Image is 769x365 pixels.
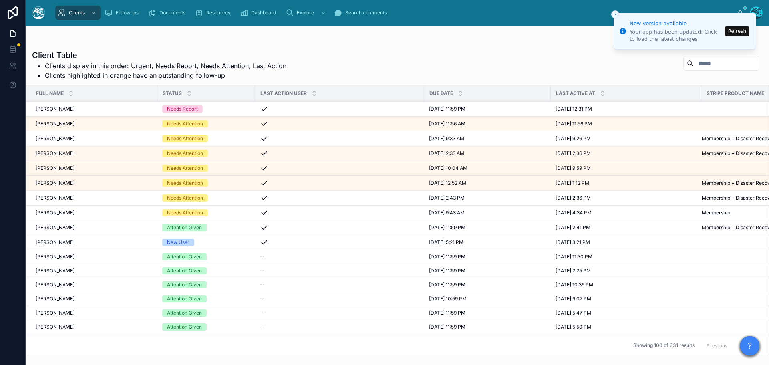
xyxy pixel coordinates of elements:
[260,310,265,316] span: --
[260,324,419,330] a: --
[429,324,546,330] a: [DATE] 11:59 PM
[556,239,590,246] span: [DATE] 3:21 PM
[429,180,466,186] span: [DATE] 12:52 AM
[429,180,546,186] a: [DATE] 12:52 AM
[429,310,546,316] a: [DATE] 11:59 PM
[429,121,465,127] span: [DATE] 11:56 AM
[429,268,546,274] a: [DATE] 11:59 PM
[429,224,546,231] a: [DATE] 11:59 PM
[556,224,590,231] span: [DATE] 2:41 PM
[167,309,202,317] div: Attention Given
[36,310,153,316] a: [PERSON_NAME]
[45,71,286,80] li: Clients highlighted in orange have an outstanding follow-up
[36,195,153,201] a: [PERSON_NAME]
[36,254,74,260] span: [PERSON_NAME]
[556,310,591,316] span: [DATE] 5:47 PM
[556,254,592,260] span: [DATE] 11:30 PM
[429,210,546,216] a: [DATE] 9:43 AM
[556,268,697,274] a: [DATE] 2:25 PM
[429,150,464,157] span: [DATE] 2:33 AM
[556,121,697,127] a: [DATE] 11:56 PM
[167,239,189,246] div: New User
[429,296,467,302] span: [DATE] 10:59 PM
[737,339,759,352] button: Next
[36,324,74,330] span: [PERSON_NAME]
[167,281,202,288] div: Attention Given
[429,268,465,274] span: [DATE] 11:59 PM
[162,194,250,202] a: Needs Attention
[162,295,250,302] a: Attention Given
[556,180,589,186] span: [DATE] 1:12 PM
[51,4,737,22] div: scrollable content
[740,336,759,355] button: ?
[116,10,139,16] span: Followups
[167,105,198,113] div: Needs Report
[260,296,265,302] span: --
[556,268,591,274] span: [DATE] 2:25 PM
[162,120,250,127] a: Needs Attention
[556,296,697,302] a: [DATE] 9:02 PM
[162,281,250,288] a: Attention Given
[556,239,697,246] a: [DATE] 3:21 PM
[162,105,250,113] a: Needs Report
[429,324,465,330] span: [DATE] 11:59 PM
[556,210,697,216] a: [DATE] 4:34 PM
[556,324,591,330] span: [DATE] 5:50 PM
[162,224,250,231] a: Attention Given
[297,10,314,16] span: Explore
[556,106,697,112] a: [DATE] 12:31 PM
[611,10,619,18] button: Close toast
[167,165,203,172] div: Needs Attention
[556,165,697,171] a: [DATE] 9:59 PM
[36,282,74,288] span: [PERSON_NAME]
[36,106,153,112] a: [PERSON_NAME]
[429,239,463,246] span: [DATE] 5:21 PM
[429,310,465,316] span: [DATE] 11:59 PM
[159,10,185,16] span: Documents
[283,6,330,20] a: Explore
[162,165,250,172] a: Needs Attention
[163,90,182,97] span: Status
[36,121,153,127] a: [PERSON_NAME]
[556,224,697,231] a: [DATE] 2:41 PM
[429,239,546,246] a: [DATE] 5:21 PM
[260,310,419,316] a: --
[36,296,74,302] span: [PERSON_NAME]
[162,179,250,187] a: Needs Attention
[260,254,265,260] span: --
[167,224,202,231] div: Attention Given
[36,210,153,216] a: [PERSON_NAME]
[36,254,153,260] a: [PERSON_NAME]
[725,26,749,36] button: Refresh
[167,179,203,187] div: Needs Attention
[556,210,592,216] span: [DATE] 4:34 PM
[429,254,546,260] a: [DATE] 11:59 PM
[36,121,74,127] span: [PERSON_NAME]
[36,195,74,201] span: [PERSON_NAME]
[162,150,250,157] a: Needs Attention
[429,165,467,171] span: [DATE] 10:04 AM
[556,195,697,201] a: [DATE] 2:36 PM
[167,253,202,260] div: Attention Given
[556,106,592,112] span: [DATE] 12:31 PM
[146,6,191,20] a: Documents
[260,296,419,302] a: --
[429,282,465,288] span: [DATE] 11:59 PM
[702,210,730,216] span: Membership
[429,254,465,260] span: [DATE] 11:59 PM
[429,135,464,142] span: [DATE] 9:33 AM
[556,135,591,142] span: [DATE] 9:26 PM
[36,180,153,186] a: [PERSON_NAME]
[251,10,276,16] span: Dashboard
[260,282,419,288] a: --
[167,135,203,142] div: Needs Attention
[238,6,282,20] a: Dashboard
[260,254,419,260] a: --
[633,343,695,349] span: Showing 100 of 331 results
[332,6,393,20] a: Search comments
[556,150,697,157] a: [DATE] 2:36 PM
[45,61,286,71] li: Clients display in this order: Urgent, Needs Report, Needs Attention, Last Action
[429,106,465,112] span: [DATE] 11:59 PM
[260,268,419,274] a: --
[36,150,153,157] a: [PERSON_NAME]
